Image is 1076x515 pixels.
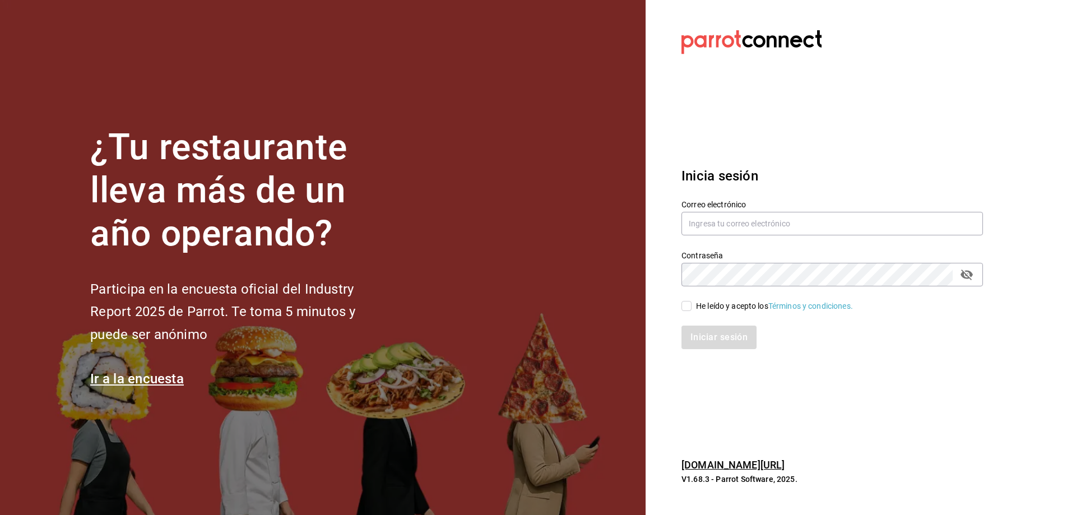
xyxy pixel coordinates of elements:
a: Ir a la encuesta [90,371,184,387]
input: Ingresa tu correo electrónico [681,212,983,235]
div: He leído y acepto los [696,300,853,312]
a: [DOMAIN_NAME][URL] [681,459,785,471]
button: passwordField [957,265,976,284]
h2: Participa en la encuesta oficial del Industry Report 2025 de Parrot. Te toma 5 minutos y puede se... [90,278,393,346]
h3: Inicia sesión [681,166,983,186]
p: V1.68.3 - Parrot Software, 2025. [681,474,983,485]
a: Términos y condiciones. [768,301,853,310]
h1: ¿Tu restaurante lleva más de un año operando? [90,126,393,255]
label: Contraseña [681,252,983,259]
label: Correo electrónico [681,201,983,208]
